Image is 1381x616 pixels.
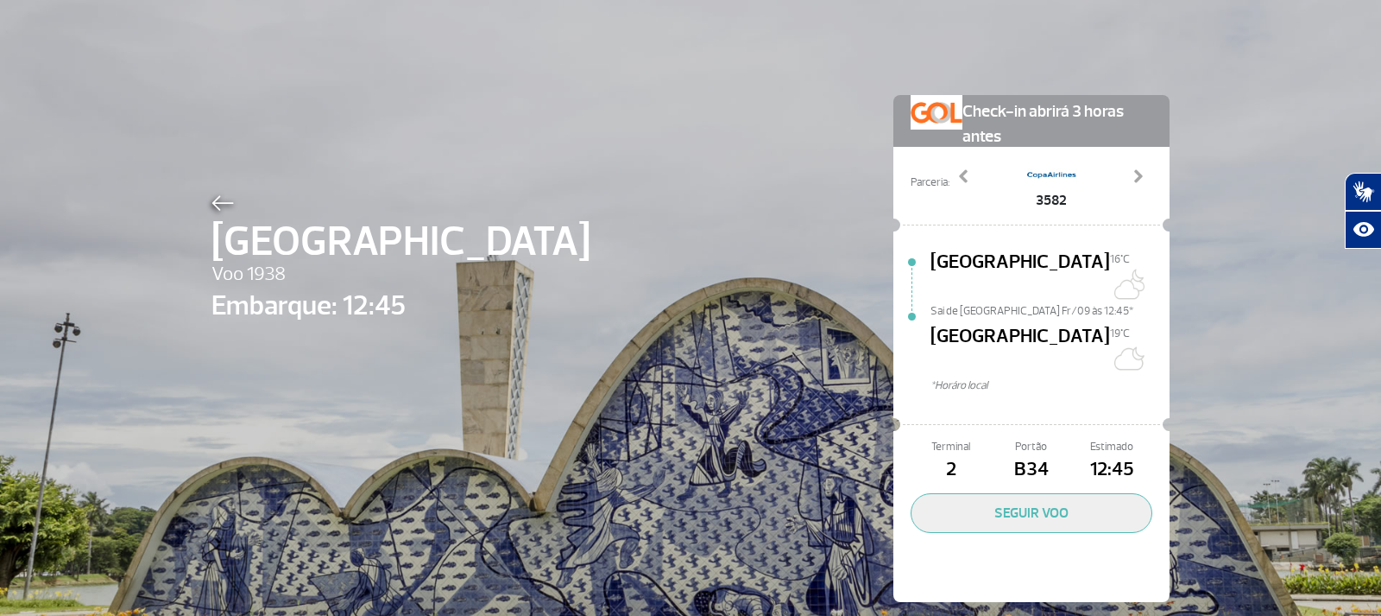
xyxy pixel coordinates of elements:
span: *Horáro local [930,378,1170,394]
span: Portão [991,439,1071,455]
div: Plugin de acessibilidade da Hand Talk. [1345,173,1381,249]
span: 19°C [1110,327,1130,340]
span: Check-in abrirá 3 horas antes [962,95,1152,149]
span: Sai de [GEOGRAPHIC_DATA] Fr/09 às 12:45* [930,303,1170,315]
img: Algumas nuvens [1110,267,1145,302]
img: Céu limpo [1110,341,1145,376]
span: 2 [911,455,991,485]
span: Voo 1938 [211,260,590,289]
button: Abrir tradutor de língua de sinais. [1345,173,1381,211]
button: Abrir recursos assistivos. [1345,211,1381,249]
span: Parceria: [911,175,949,191]
span: [GEOGRAPHIC_DATA] [211,211,590,273]
span: Terminal [911,439,991,455]
span: B34 [991,455,1071,485]
span: 16°C [1110,252,1130,266]
span: Embarque: 12:45 [211,285,590,327]
span: Estimado [1072,439,1152,455]
span: [GEOGRAPHIC_DATA] [930,248,1110,303]
span: 12:45 [1072,455,1152,485]
span: 3582 [1025,190,1077,211]
span: [GEOGRAPHIC_DATA] [930,322,1110,378]
button: SEGUIR VOO [911,493,1152,533]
